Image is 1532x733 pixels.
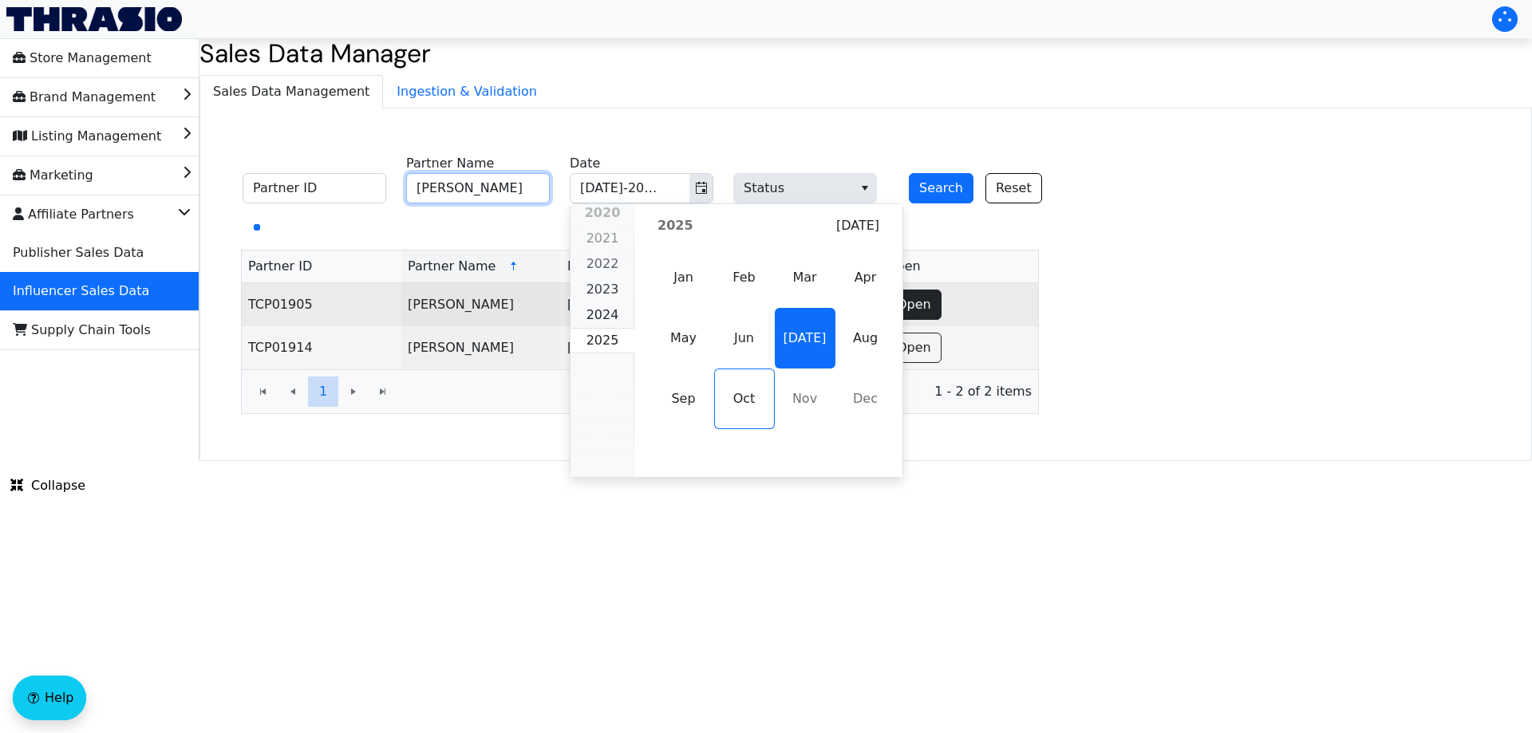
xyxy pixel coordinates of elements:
span: Sep [653,368,714,429]
span: Brand Management [13,85,156,110]
button: [DATE] [826,211,890,241]
span: 2024 [586,307,619,322]
span: 2021 [586,231,619,246]
span: Invoice Date [567,257,648,276]
label: Partner Name [406,154,494,173]
span: Sales Data Management [200,76,382,108]
span: Status [733,173,877,203]
button: Open [886,333,942,363]
div: Page 1 of 1 [242,369,1038,413]
td: 2025 Feb [714,247,775,308]
td: [DATE] [561,283,721,326]
span: Jan [653,247,714,308]
span: Aug [835,308,896,368]
td: [PERSON_NAME] [401,283,561,326]
td: 2025 Aug [835,308,896,368]
span: Ingestion & Validation [384,76,550,108]
button: Reset [985,173,1042,203]
button: Page 1 [308,376,338,407]
span: Feb [714,247,775,308]
span: Apr [835,247,896,308]
span: Marketing [13,163,93,188]
span: [DATE] [775,308,835,368]
button: Open [886,290,942,320]
td: [DATE] [561,326,721,369]
span: Listing Management [13,124,161,149]
span: 2023 [586,282,619,297]
span: Supply Chain Tools [13,317,151,343]
span: Publisher Sales Data [13,240,144,266]
span: 1 [319,382,327,401]
td: TCP01914 [242,326,401,369]
button: Toggle calendar [689,174,713,203]
span: [DATE] [836,216,879,235]
span: Mar [775,247,835,308]
span: Open [897,338,931,357]
td: [PERSON_NAME] [401,326,561,369]
span: Store Management [13,45,152,71]
span: Influencer Sales Data [13,278,149,304]
button: select [853,174,876,203]
span: Partner ID [248,257,312,276]
td: 2025 Sep [653,368,714,429]
input: Jul-2025 [571,174,669,203]
span: Partner Name [408,257,496,276]
td: 2025 Oct [714,368,775,429]
img: Thrasio Logo [6,7,182,31]
span: 2025 [586,333,619,348]
span: Affiliate Partners [13,202,134,227]
span: Open [897,295,931,314]
span: Help [45,688,73,707]
label: Date [570,154,600,173]
span: Oct [714,368,775,429]
td: 2025 Jan [653,247,714,308]
span: Collapse [10,476,85,495]
span: May [653,308,714,368]
span: Open [886,257,921,276]
td: 2025 Jul [775,308,835,368]
td: TCP01905 [242,283,401,326]
button: Search [909,173,973,203]
span: 2020 [585,205,621,220]
span: Jun [714,308,775,368]
h2: Sales Data Manager [199,38,1532,69]
td: 2025 May [653,308,714,368]
button: Help floatingactionbutton [13,676,86,720]
td: 2025 Jun [714,308,775,368]
span: 1 - 2 of 2 items [411,382,1032,401]
td: 2025 Apr [835,247,896,308]
td: 2025 Mar [775,247,835,308]
span: 2022 [586,256,619,271]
